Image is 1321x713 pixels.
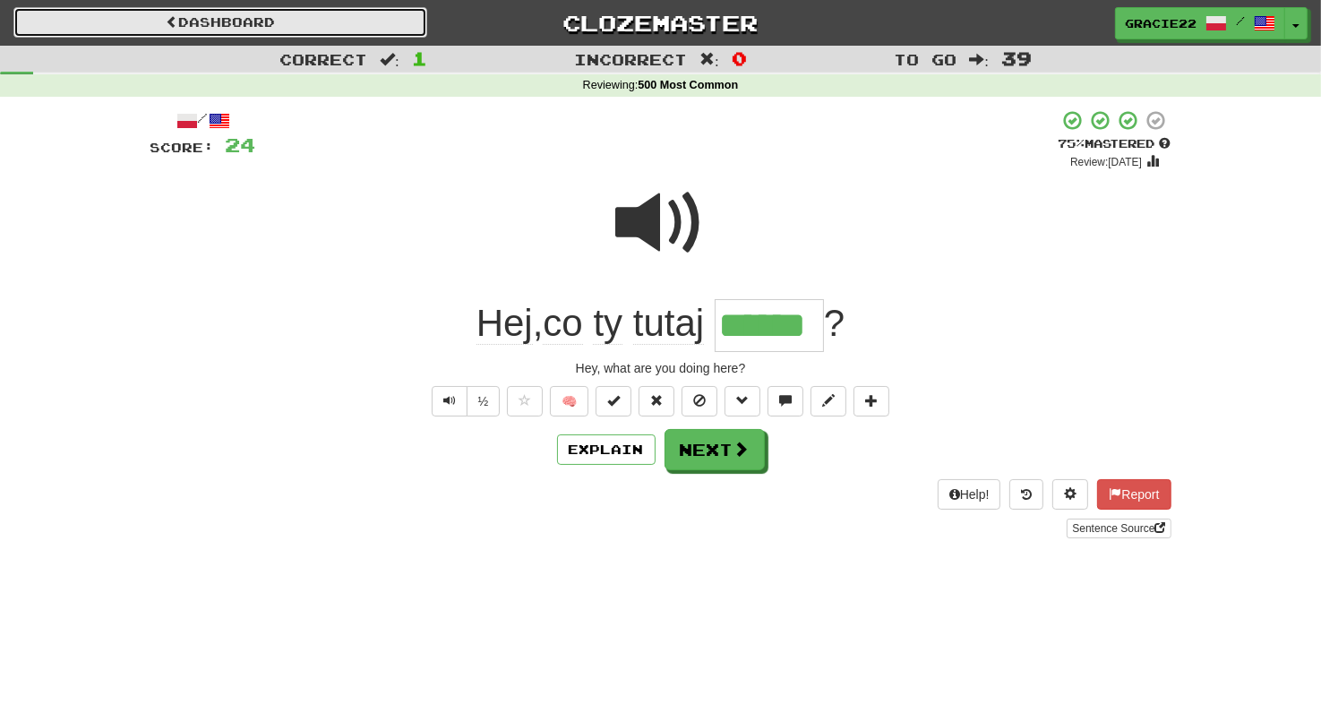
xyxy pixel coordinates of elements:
[550,386,588,417] button: 🧠
[507,386,543,417] button: Favorite sentence (alt+f)
[638,79,738,91] strong: 500 Most Common
[894,50,956,68] span: To go
[1097,479,1171,510] button: Report
[1125,15,1197,31] span: Gracie22
[574,50,687,68] span: Incorrect
[824,302,845,344] span: ?
[596,386,631,417] button: Set this sentence to 100% Mastered (alt+m)
[665,429,765,470] button: Next
[150,140,215,155] span: Score:
[1067,519,1171,538] a: Sentence Source
[1009,479,1043,510] button: Round history (alt+y)
[1059,136,1171,152] div: Mastered
[854,386,889,417] button: Add to collection (alt+a)
[380,52,399,67] span: :
[969,52,989,67] span: :
[467,386,501,417] button: ½
[557,434,656,465] button: Explain
[938,479,1001,510] button: Help!
[476,302,533,345] span: Hej
[226,133,256,156] span: 24
[1236,14,1245,27] span: /
[1059,136,1085,150] span: 75 %
[476,302,715,345] span: ,
[699,52,719,67] span: :
[633,302,704,345] span: tutaj
[1001,47,1032,69] span: 39
[732,47,747,69] span: 0
[13,7,427,38] a: Dashboard
[682,386,717,417] button: Ignore sentence (alt+i)
[811,386,846,417] button: Edit sentence (alt+d)
[412,47,427,69] span: 1
[279,50,367,68] span: Correct
[543,302,582,345] span: co
[432,386,467,417] button: Play sentence audio (ctl+space)
[1070,156,1142,168] small: Review: [DATE]
[593,302,622,345] span: ty
[768,386,803,417] button: Discuss sentence (alt+u)
[454,7,868,39] a: Clozemaster
[639,386,674,417] button: Reset to 0% Mastered (alt+r)
[1115,7,1285,39] a: Gracie22 /
[150,359,1171,377] div: Hey, what are you doing here?
[725,386,760,417] button: Grammar (alt+g)
[428,386,501,417] div: Text-to-speech controls
[150,109,256,132] div: /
